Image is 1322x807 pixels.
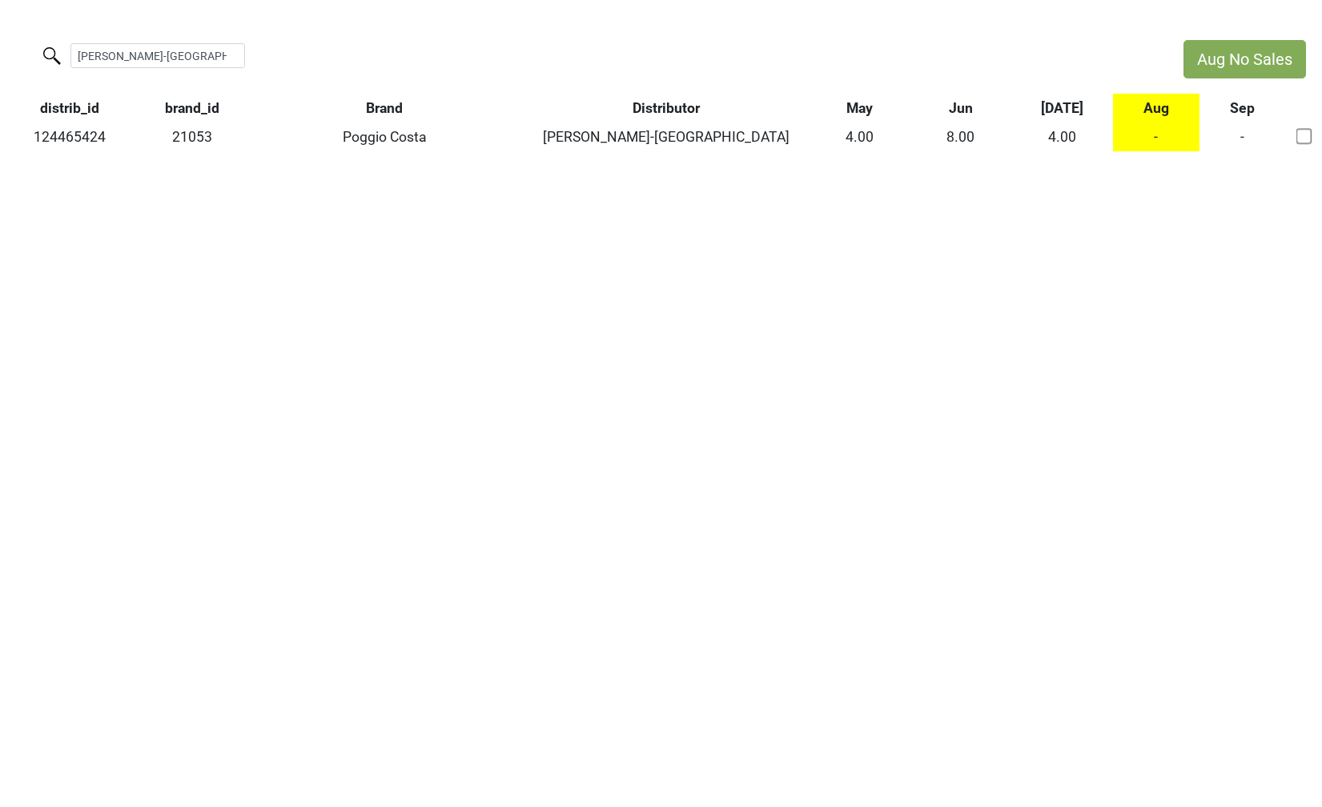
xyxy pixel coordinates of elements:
td: [PERSON_NAME]-[GEOGRAPHIC_DATA] [524,122,809,151]
th: Distributor: activate to sort column ascending [524,94,809,122]
th: Aug: activate to sort column ascending [1113,94,1199,122]
th: Brand: activate to sort column ascending [246,94,524,122]
td: Poggio Costa [246,122,524,151]
td: - [1113,122,1199,151]
button: Aug No Sales [1183,40,1306,78]
th: brand_id: activate to sort column ascending [139,94,245,122]
td: - [1199,122,1286,151]
td: 21053 [139,122,245,151]
td: 4.00 [809,122,910,151]
td: 4.00 [1011,122,1113,151]
td: 8.00 [910,122,1011,151]
th: Jul: activate to sort column ascending [1011,94,1113,122]
th: May: activate to sort column ascending [809,94,910,122]
th: Sep: activate to sort column ascending [1199,94,1286,122]
th: &nbsp;: activate to sort column ascending [1286,94,1322,122]
th: Jun: activate to sort column ascending [910,94,1011,122]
